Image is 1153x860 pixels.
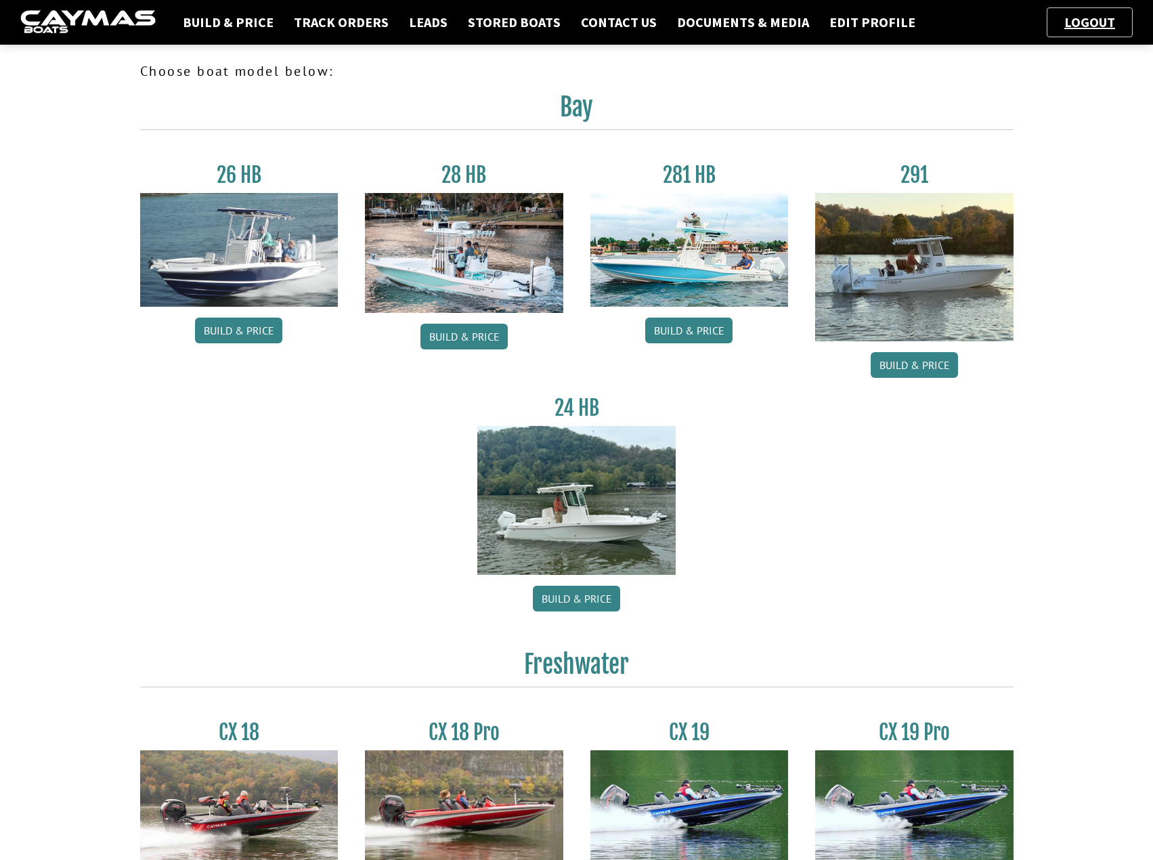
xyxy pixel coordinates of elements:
[140,720,339,745] h3: CX 18
[195,318,282,343] a: Build & Price
[477,395,676,421] h3: 24 HB
[287,14,395,31] a: Track Orders
[815,163,1014,188] h3: 291
[365,163,563,188] h3: 28 HB
[461,14,567,31] a: Stored Boats
[420,324,508,349] a: Build & Price
[140,193,339,307] img: 26_new_photo_resized.jpg
[402,14,454,31] a: Leads
[140,649,1014,687] h2: Freshwater
[590,720,789,745] h3: CX 19
[20,10,156,35] img: caymas-dealer-connect-2ed40d3bc7270c1d8d7ffb4b79bf05adc795679939227970def78ec6f6c03838.gif
[590,163,789,188] h3: 281 HB
[645,318,733,343] a: Build & Price
[140,61,1014,81] p: Choose boat model below:
[823,14,922,31] a: Edit Profile
[871,352,958,378] a: Build & Price
[365,720,563,745] h3: CX 18 Pro
[140,92,1014,130] h2: Bay
[533,586,620,611] a: Build & Price
[176,14,280,31] a: Build & Price
[815,193,1014,341] img: 291_Thumbnail.jpg
[477,426,676,574] img: 24_HB_thumbnail.jpg
[365,193,563,313] img: 28_hb_thumbnail_for_caymas_connect.jpg
[1058,14,1122,30] a: Logout
[815,720,1014,745] h3: CX 19 Pro
[140,163,339,188] h3: 26 HB
[670,14,816,31] a: Documents & Media
[590,193,789,307] img: 28-hb-twin.jpg
[574,14,663,31] a: Contact Us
